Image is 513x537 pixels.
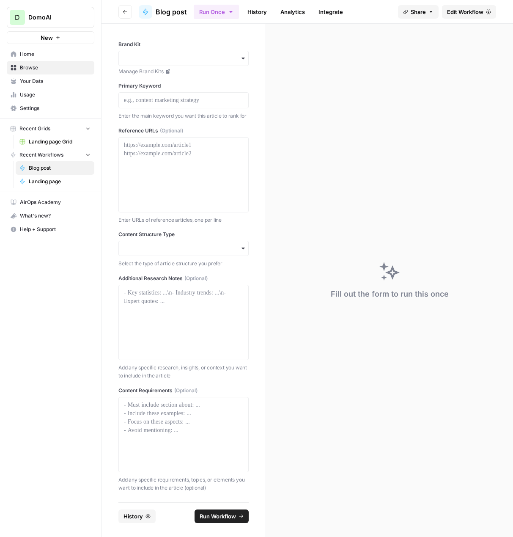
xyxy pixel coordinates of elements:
a: Blog post [139,5,187,19]
span: Settings [20,105,91,112]
a: History [242,5,272,19]
span: History [123,512,143,520]
a: Landing page Grid [16,135,94,149]
a: AirOps Academy [7,196,94,209]
a: Edit Workflow [442,5,496,19]
span: Landing page Grid [29,138,91,146]
span: Home [20,50,91,58]
p: Select the type of article structure you prefer [118,259,249,268]
span: New [41,33,53,42]
label: Additional Research Notes [118,275,249,282]
a: Manage Brand Kits [118,68,249,75]
a: Settings [7,102,94,115]
a: Browse [7,61,94,74]
label: Reference URLs [118,127,249,135]
p: Enter URLs of reference articles, one per line [118,216,249,224]
button: Recent Grids [7,122,94,135]
button: Run Workflow [195,509,249,523]
button: Run Once [194,5,239,19]
a: Analytics [275,5,310,19]
span: Usage [20,91,91,99]
p: Add any specific research, insights, or context you want to include in the article [118,364,249,380]
button: New [7,31,94,44]
span: (Optional) [160,127,183,135]
span: Blog post [29,164,91,172]
a: Integrate [313,5,348,19]
div: Fill out the form to run this once [331,288,449,300]
span: D [15,12,20,22]
button: History [118,509,156,523]
span: (Optional) [184,275,208,282]
button: Recent Workflows [7,149,94,161]
a: Home [7,47,94,61]
a: Blog post [16,161,94,175]
a: Your Data [7,74,94,88]
span: Share [411,8,426,16]
p: Enter the main keyword you want this article to rank for [118,112,249,120]
span: Help + Support [20,226,91,233]
label: Content Requirements [118,387,249,394]
span: Landing page [29,178,91,185]
button: What's new? [7,209,94,223]
label: Brand Kit [118,41,249,48]
span: DomoAI [28,13,80,22]
span: Edit Workflow [447,8,483,16]
button: Share [398,5,439,19]
p: Add any specific requirements, topics, or elements you want to include in the article (optional) [118,476,249,492]
button: Workspace: DomoAI [7,7,94,28]
label: Content Structure Type [118,231,249,238]
label: Primary Keyword [118,82,249,90]
span: Recent Workflows [19,151,63,159]
span: AirOps Academy [20,198,91,206]
span: Recent Grids [19,125,50,132]
button: Help + Support [7,223,94,236]
span: Run Workflow [200,512,236,520]
a: Usage [7,88,94,102]
span: (Optional) [174,387,198,394]
span: Browse [20,64,91,72]
a: Landing page [16,175,94,188]
span: Blog post [156,7,187,17]
span: Your Data [20,77,91,85]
